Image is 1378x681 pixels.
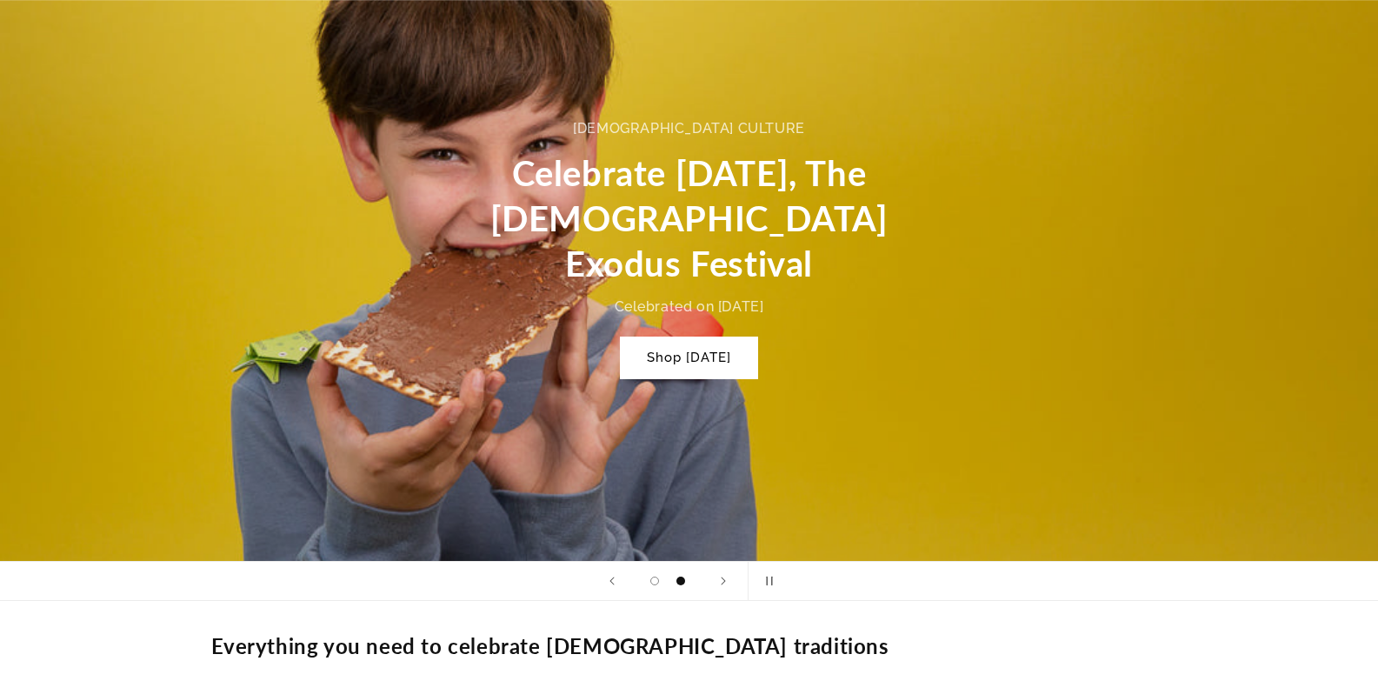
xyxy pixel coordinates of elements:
h2: Celebrate [DATE], The [DEMOGRAPHIC_DATA] Exodus Festival [483,150,895,286]
a: Shop [DATE] [621,337,757,378]
button: Load slide 2 of 2 [668,568,694,594]
button: Load slide 1 of 2 [642,568,668,594]
div: [DEMOGRAPHIC_DATA] culture [573,117,805,142]
button: Next slide [704,562,742,600]
button: Pause slideshow [748,562,786,600]
span: Celebrated on [DATE] [615,298,764,315]
button: Previous slide [593,562,631,600]
h2: Everything you need to celebrate [DEMOGRAPHIC_DATA] traditions [211,632,889,659]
